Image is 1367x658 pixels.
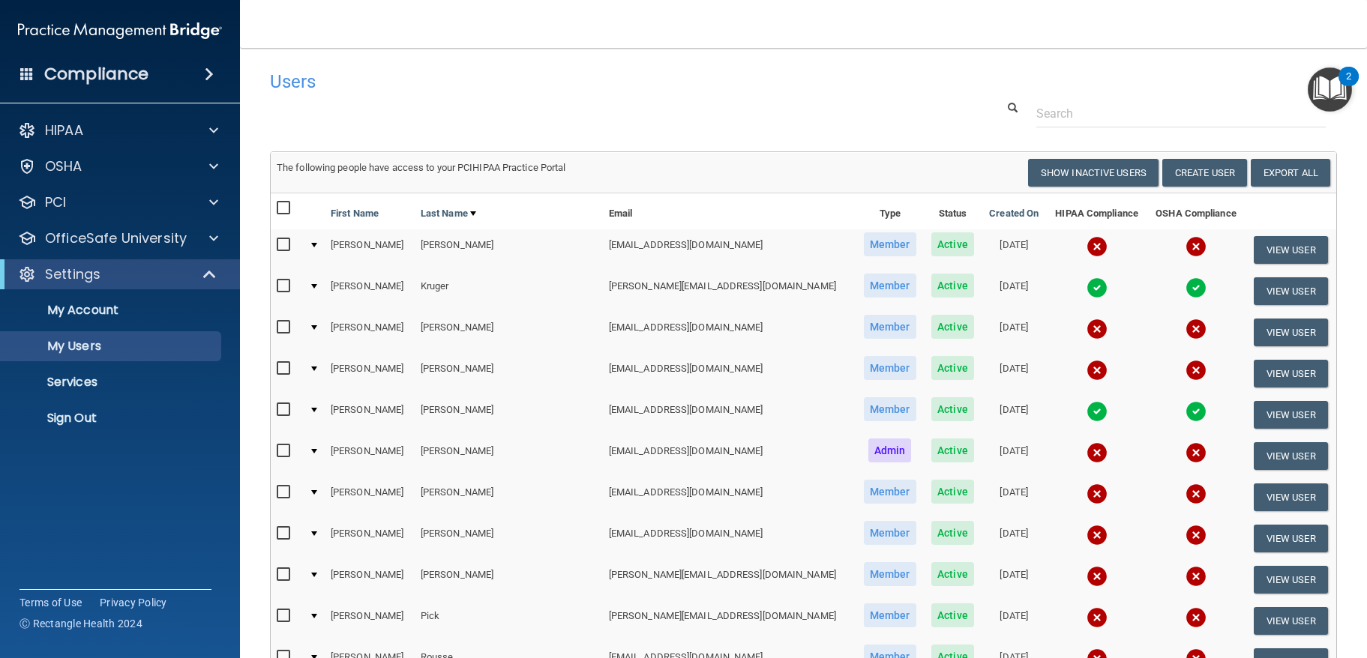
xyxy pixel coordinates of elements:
img: cross.ca9f0e7f.svg [1087,360,1108,381]
span: The following people have access to your PCIHIPAA Practice Portal [277,162,566,173]
td: [EMAIL_ADDRESS][DOMAIN_NAME] [603,229,856,271]
p: Services [10,375,214,390]
td: [PERSON_NAME] [325,435,415,477]
td: [PERSON_NAME] [415,229,603,271]
a: First Name [331,205,379,223]
h4: Compliance [44,64,148,85]
td: [PERSON_NAME] [415,394,603,435]
a: Settings [18,265,217,283]
td: [PERSON_NAME] [325,312,415,353]
td: [PERSON_NAME][EMAIL_ADDRESS][DOMAIN_NAME] [603,271,856,312]
th: Type [856,193,924,229]
span: Active [931,480,974,504]
img: PMB logo [18,16,222,46]
span: Admin [868,438,912,462]
button: View User [1254,525,1328,552]
td: [DATE] [982,229,1047,271]
img: cross.ca9f0e7f.svg [1186,236,1207,257]
img: tick.e7d51cea.svg [1087,401,1108,422]
td: [EMAIL_ADDRESS][DOMAIN_NAME] [603,435,856,477]
td: [PERSON_NAME][EMAIL_ADDRESS][DOMAIN_NAME] [603,559,856,600]
span: Active [931,397,974,421]
td: [PERSON_NAME] [325,600,415,642]
span: Member [864,521,916,545]
a: Terms of Use [19,595,82,610]
p: HIPAA [45,121,83,139]
td: [EMAIL_ADDRESS][DOMAIN_NAME] [603,518,856,559]
td: [PERSON_NAME] [415,559,603,600]
td: [PERSON_NAME] [415,518,603,559]
img: tick.e7d51cea.svg [1186,401,1207,422]
td: [DATE] [982,559,1047,600]
button: Create User [1162,159,1247,187]
img: tick.e7d51cea.svg [1186,277,1207,298]
p: My Account [10,303,214,318]
td: [PERSON_NAME][EMAIL_ADDRESS][DOMAIN_NAME] [603,600,856,642]
span: Active [931,438,974,462]
td: [EMAIL_ADDRESS][DOMAIN_NAME] [603,353,856,394]
td: [PERSON_NAME] [325,477,415,518]
img: cross.ca9f0e7f.svg [1087,483,1108,504]
td: [DATE] [982,353,1047,394]
span: Member [864,232,916,256]
a: Created On [989,205,1039,223]
a: OSHA [18,157,218,175]
p: My Users [10,339,214,354]
th: OSHA Compliance [1147,193,1246,229]
td: [PERSON_NAME] [325,229,415,271]
span: Active [931,562,974,586]
img: cross.ca9f0e7f.svg [1087,236,1108,257]
img: cross.ca9f0e7f.svg [1186,360,1207,381]
td: [PERSON_NAME] [325,353,415,394]
p: PCI [45,193,66,211]
td: [PERSON_NAME] [325,559,415,600]
a: OfficeSafe University [18,229,218,247]
td: [EMAIL_ADDRESS][DOMAIN_NAME] [603,312,856,353]
iframe: Drift Widget Chat Controller [1108,552,1349,612]
span: Member [864,480,916,504]
button: View User [1254,607,1328,635]
button: View User [1254,236,1328,264]
img: tick.e7d51cea.svg [1087,277,1108,298]
th: Status [924,193,982,229]
span: Active [931,521,974,545]
a: Last Name [421,205,476,223]
button: View User [1254,483,1328,511]
img: cross.ca9f0e7f.svg [1087,319,1108,339]
td: [PERSON_NAME] [415,353,603,394]
img: cross.ca9f0e7f.svg [1186,442,1207,463]
td: [DATE] [982,435,1047,477]
td: [EMAIL_ADDRESS][DOMAIN_NAME] [603,394,856,435]
td: [DATE] [982,600,1047,642]
th: HIPAA Compliance [1047,193,1147,229]
span: Active [931,315,974,339]
span: Active [931,356,974,380]
img: cross.ca9f0e7f.svg [1087,566,1108,587]
td: [DATE] [982,477,1047,518]
button: View User [1254,442,1328,470]
p: OfficeSafe University [45,229,187,247]
td: Pick [415,600,603,642]
span: Active [931,274,974,298]
img: cross.ca9f0e7f.svg [1186,525,1207,546]
button: View User [1254,401,1328,429]
td: [EMAIL_ADDRESS][DOMAIN_NAME] [603,477,856,518]
td: [PERSON_NAME] [325,518,415,559]
button: Open Resource Center, 2 new notifications [1308,67,1352,112]
span: Active [931,603,974,627]
a: Export All [1251,159,1330,187]
img: cross.ca9f0e7f.svg [1087,525,1108,546]
span: Member [864,397,916,421]
td: [DATE] [982,518,1047,559]
span: Member [864,315,916,339]
img: cross.ca9f0e7f.svg [1087,442,1108,463]
p: Sign Out [10,411,214,426]
span: Ⓒ Rectangle Health 2024 [19,616,142,631]
span: Member [864,356,916,380]
button: View User [1254,360,1328,387]
p: OSHA [45,157,82,175]
span: Member [864,562,916,586]
span: Member [864,274,916,298]
img: cross.ca9f0e7f.svg [1186,483,1207,504]
div: 2 [1346,76,1351,96]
